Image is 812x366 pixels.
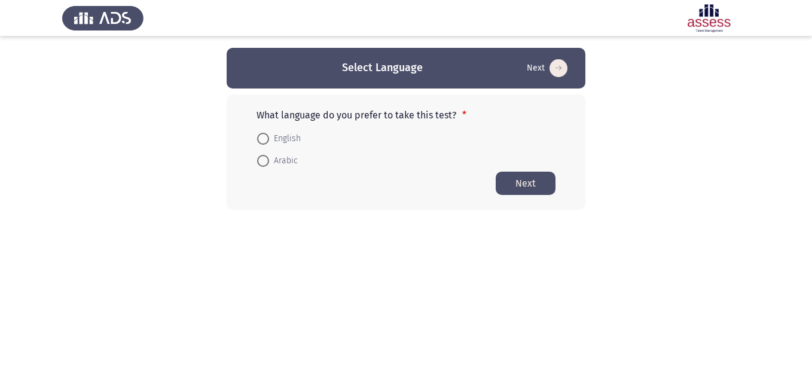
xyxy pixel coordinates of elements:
[523,59,571,78] button: Start assessment
[668,1,750,35] img: Assessment logo of Motivation Assessment
[257,109,555,121] p: What language do you prefer to take this test?
[269,132,301,146] span: English
[342,60,423,75] h3: Select Language
[269,154,298,168] span: Arabic
[496,172,555,195] button: Start assessment
[62,1,144,35] img: Assess Talent Management logo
